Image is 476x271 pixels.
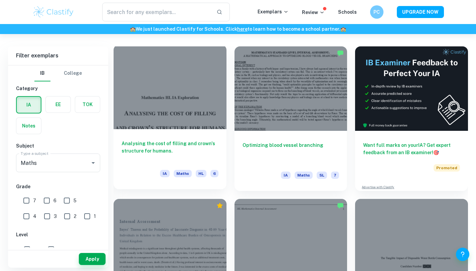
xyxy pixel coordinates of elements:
a: Analysing the cost of filling and crown's structure for humans.IAMathsHL6 [114,46,226,191]
button: Open [89,158,98,168]
img: Clastify logo [32,5,75,19]
span: HL [34,246,40,253]
h6: Optimizing blood vessel branching [243,142,339,164]
span: 4 [33,213,36,220]
span: Maths [295,172,313,179]
span: HL [196,170,206,177]
span: 🏫 [340,26,346,32]
button: UPGRADE NOW [397,6,444,18]
span: Promoted [434,164,460,172]
button: Help and Feedback [456,248,469,261]
h6: Want full marks on your IA ? Get expert feedback from an IB examiner! [363,142,460,156]
a: Advertise with Clastify [362,185,394,190]
span: 7 [33,197,36,204]
div: Filter type choice [34,65,82,81]
span: IA [160,170,170,177]
button: IB [34,65,50,81]
span: 2 [74,213,76,220]
h6: Analysing the cost of filling and crown's structure for humans. [122,140,218,162]
input: Search for any exemplars... [102,3,211,21]
div: Premium [216,202,223,209]
a: Optimizing blood vessel branchingIAMathsSL7 [234,46,347,191]
span: 7 [331,172,339,179]
label: Type a subject [21,151,48,156]
h6: Subject [16,142,100,150]
span: SL [317,172,327,179]
a: here [237,26,248,32]
span: 6 [53,197,56,204]
span: 🎯 [433,150,439,155]
a: Want full marks on yourIA? Get expert feedback from an IB examiner!PromotedAdvertise with Clastify [355,46,468,191]
button: College [64,65,82,81]
h6: Level [16,231,100,238]
img: Thumbnail [355,46,468,131]
span: 🏫 [130,26,136,32]
h6: Filter exemplars [8,46,108,65]
button: TOK [75,96,100,112]
h6: Grade [16,183,100,190]
span: 6 [210,170,218,177]
button: Apply [79,253,106,265]
button: IA [17,97,41,113]
h6: PC [373,8,380,16]
button: PC [370,5,383,19]
span: 5 [73,197,76,204]
span: 1 [94,213,96,220]
span: 3 [54,213,57,220]
span: IA [281,172,291,179]
img: Marked [337,50,344,56]
h6: Category [16,85,100,92]
img: Marked [337,202,344,209]
p: Review [302,9,325,16]
span: Maths [174,170,192,177]
p: Exemplars [258,8,289,15]
a: Schools [338,9,357,15]
span: SL [58,246,63,253]
button: EE [46,96,70,112]
h6: We just launched Clastify for Schools. Click to learn how to become a school partner. [1,25,475,33]
button: Notes [16,118,41,134]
